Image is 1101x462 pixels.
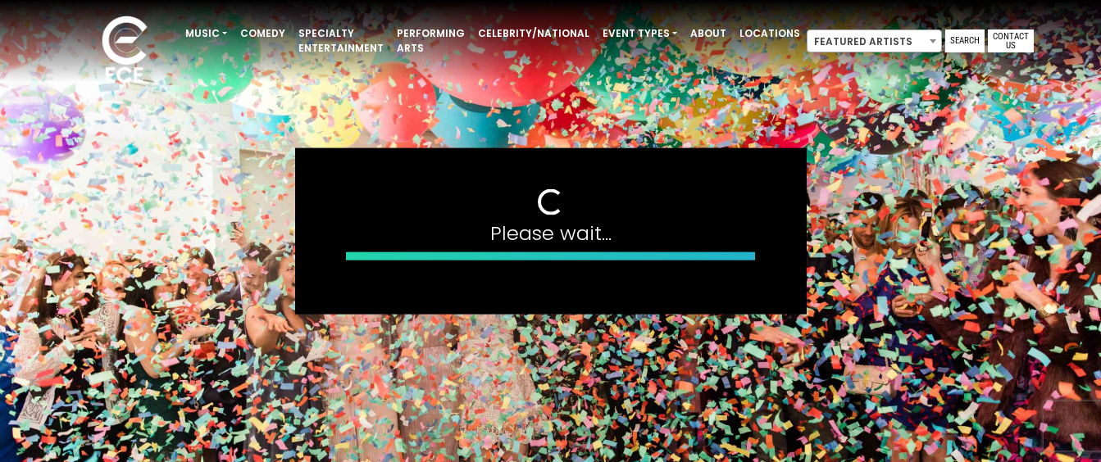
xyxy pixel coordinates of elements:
[179,20,234,48] a: Music
[84,11,166,91] img: ece_new_logo_whitev2-1.png
[808,30,941,53] span: Featured Artists
[733,20,807,48] a: Locations
[988,29,1034,52] a: Contact Us
[234,20,292,48] a: Comedy
[945,29,985,52] a: Search
[390,20,471,62] a: Performing Arts
[292,20,390,62] a: Specialty Entertainment
[346,222,756,246] h4: Please wait...
[807,29,942,52] span: Featured Artists
[596,20,684,48] a: Event Types
[471,20,596,48] a: Celebrity/National
[684,20,733,48] a: About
